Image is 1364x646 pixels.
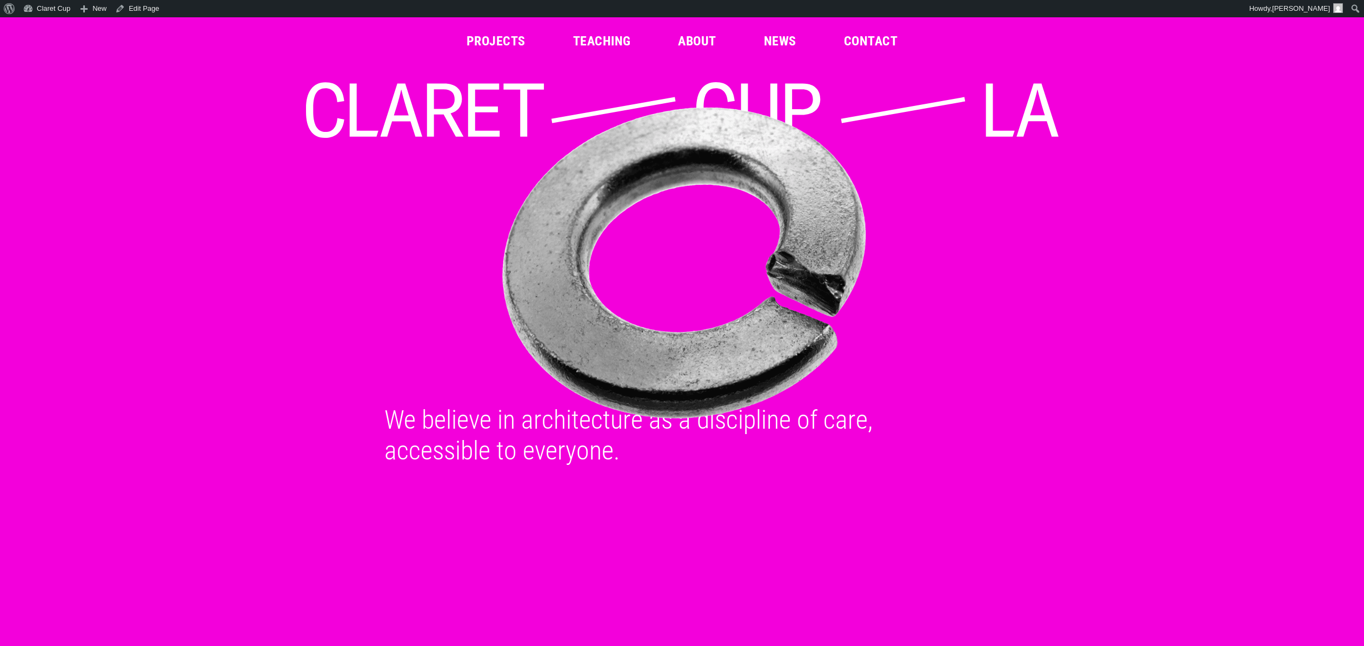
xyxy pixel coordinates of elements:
[678,35,716,48] a: About
[371,404,993,466] div: We believe in architecture as a discipline of care, accessible to everyone.
[573,35,631,48] a: Teaching
[302,99,1063,423] img: Metal washer
[467,35,897,48] nav: Main Menu
[1272,4,1330,12] span: [PERSON_NAME]
[764,35,796,48] a: News
[467,35,525,48] a: Projects
[844,35,897,48] a: Contact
